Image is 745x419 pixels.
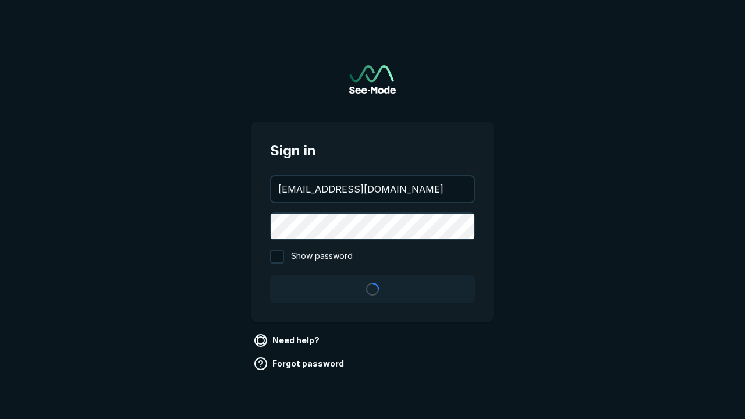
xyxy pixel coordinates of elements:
input: your@email.com [271,176,474,202]
a: Need help? [251,331,324,350]
a: Forgot password [251,354,349,373]
span: Sign in [270,140,475,161]
a: Go to sign in [349,65,396,94]
img: See-Mode Logo [349,65,396,94]
span: Show password [291,250,353,264]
